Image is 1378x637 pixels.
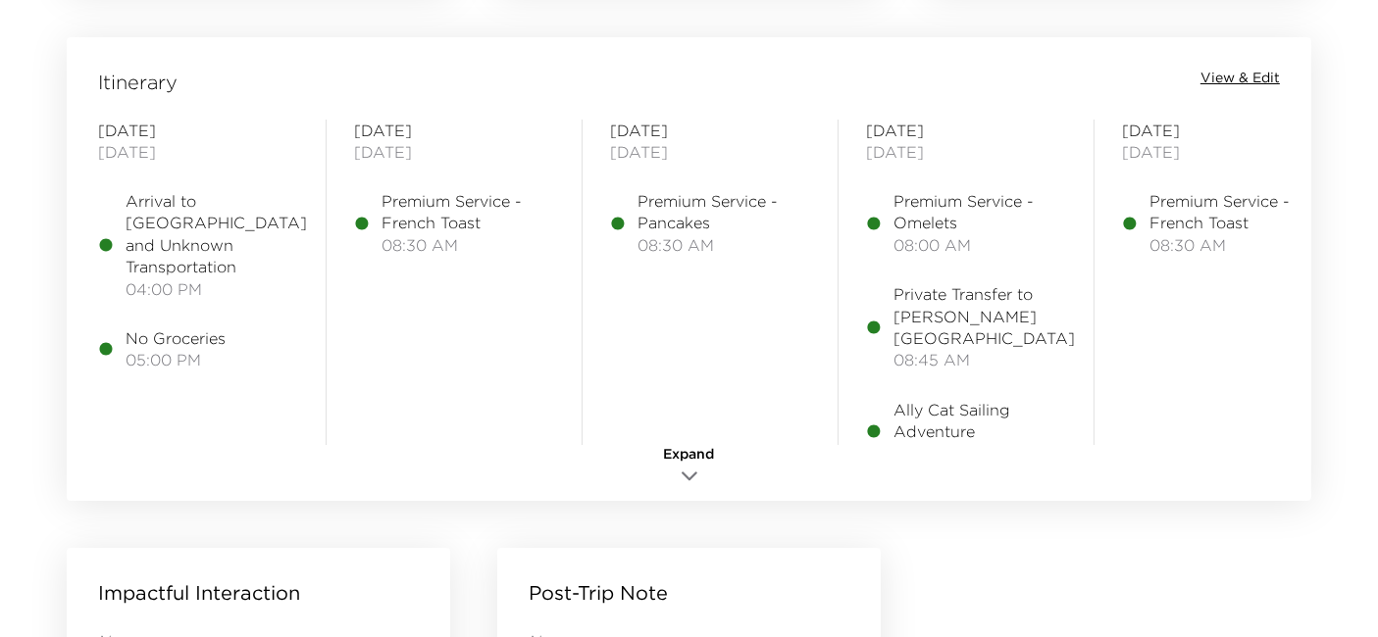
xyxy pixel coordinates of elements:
[126,349,226,370] span: 05:00 PM
[893,283,1075,349] span: Private Transfer to [PERSON_NAME][GEOGRAPHIC_DATA]
[1122,141,1322,163] span: [DATE]
[893,234,1066,256] span: 08:00 AM
[866,120,1066,141] span: [DATE]
[664,445,715,465] span: Expand
[382,190,554,234] span: Premium Service - French Toast
[382,234,554,256] span: 08:30 AM
[893,399,1066,443] span: Ally Cat Sailing Adventure
[610,120,810,141] span: [DATE]
[640,445,739,491] button: Expand
[1149,190,1322,234] span: Premium Service - French Toast
[893,349,1075,370] span: 08:45 AM
[354,141,554,163] span: [DATE]
[610,141,810,163] span: [DATE]
[893,190,1066,234] span: Premium Service - Omelets
[98,69,178,96] span: Itinerary
[893,443,1066,465] span: 09:00 AM
[98,141,298,163] span: [DATE]
[638,190,810,234] span: Premium Service - Pancakes
[98,579,300,607] p: Impactful Interaction
[126,327,226,349] span: No Groceries
[1200,69,1280,88] button: View & Edit
[866,141,1066,163] span: [DATE]
[126,278,307,300] span: 04:00 PM
[529,579,668,607] p: Post-Trip Note
[1149,234,1322,256] span: 08:30 AM
[354,120,554,141] span: [DATE]
[1122,120,1322,141] span: [DATE]
[98,120,298,141] span: [DATE]
[126,190,307,278] span: Arrival to [GEOGRAPHIC_DATA] and Unknown Transportation
[638,234,810,256] span: 08:30 AM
